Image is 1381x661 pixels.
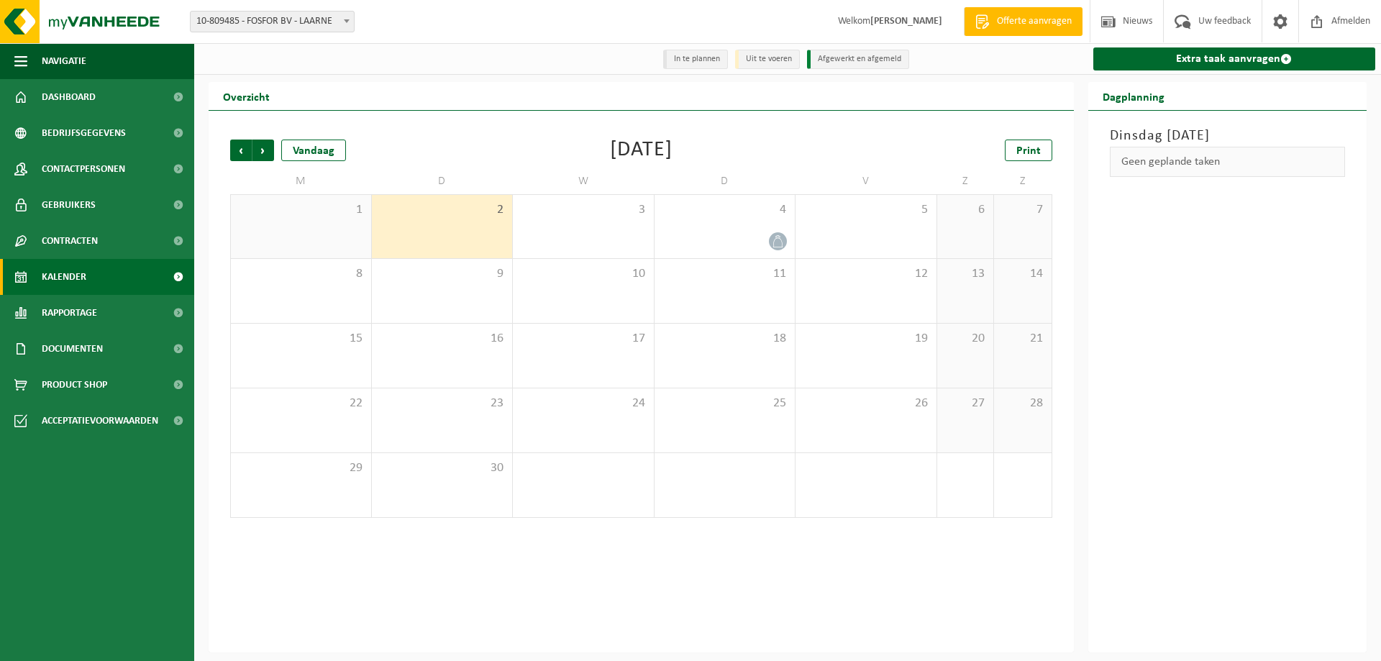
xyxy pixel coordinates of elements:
[944,202,987,218] span: 6
[190,11,355,32] span: 10-809485 - FOSFOR BV - LAARNE
[379,396,506,411] span: 23
[42,367,107,403] span: Product Shop
[238,331,364,347] span: 15
[1110,147,1346,177] div: Geen geplande taken
[1016,145,1041,157] span: Print
[379,266,506,282] span: 9
[42,43,86,79] span: Navigatie
[42,187,96,223] span: Gebruikers
[238,396,364,411] span: 22
[42,223,98,259] span: Contracten
[870,16,942,27] strong: [PERSON_NAME]
[379,202,506,218] span: 2
[520,266,647,282] span: 10
[238,202,364,218] span: 1
[42,259,86,295] span: Kalender
[238,266,364,282] span: 8
[964,7,1083,36] a: Offerte aanvragen
[1001,266,1044,282] span: 14
[513,168,655,194] td: W
[662,331,788,347] span: 18
[1001,331,1044,347] span: 21
[1110,125,1346,147] h3: Dinsdag [DATE]
[379,331,506,347] span: 16
[993,14,1075,29] span: Offerte aanvragen
[803,266,929,282] span: 12
[735,50,800,69] li: Uit te voeren
[662,396,788,411] span: 25
[944,266,987,282] span: 13
[994,168,1052,194] td: Z
[1001,396,1044,411] span: 28
[372,168,514,194] td: D
[662,202,788,218] span: 4
[379,460,506,476] span: 30
[230,140,252,161] span: Vorige
[191,12,354,32] span: 10-809485 - FOSFOR BV - LAARNE
[281,140,346,161] div: Vandaag
[238,460,364,476] span: 29
[807,50,909,69] li: Afgewerkt en afgemeld
[42,151,125,187] span: Contactpersonen
[42,79,96,115] span: Dashboard
[1001,202,1044,218] span: 7
[520,202,647,218] span: 3
[1093,47,1376,70] a: Extra taak aanvragen
[662,266,788,282] span: 11
[252,140,274,161] span: Volgende
[230,168,372,194] td: M
[42,295,97,331] span: Rapportage
[520,331,647,347] span: 17
[42,115,126,151] span: Bedrijfsgegevens
[796,168,937,194] td: V
[803,202,929,218] span: 5
[209,82,284,110] h2: Overzicht
[803,396,929,411] span: 26
[663,50,728,69] li: In te plannen
[944,331,987,347] span: 20
[42,403,158,439] span: Acceptatievoorwaarden
[610,140,673,161] div: [DATE]
[520,396,647,411] span: 24
[937,168,995,194] td: Z
[944,396,987,411] span: 27
[42,331,103,367] span: Documenten
[1088,82,1179,110] h2: Dagplanning
[1005,140,1052,161] a: Print
[655,168,796,194] td: D
[803,331,929,347] span: 19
